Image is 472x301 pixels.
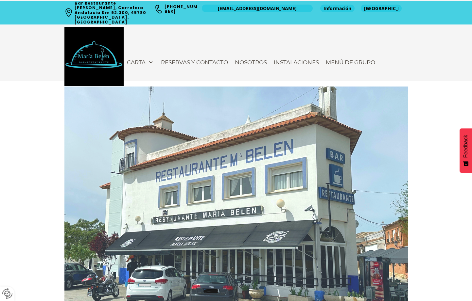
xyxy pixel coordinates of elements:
a: Instalaciones [271,56,322,69]
button: Feedback - Mostrar encuesta [460,128,472,173]
a: [GEOGRAPHIC_DATA] [361,5,402,12]
a: Menú de Grupo [323,56,378,69]
img: Bar Restaurante María Belén [64,27,124,86]
span: Instalaciones [274,59,319,66]
a: Nosotros [232,56,270,69]
a: [PHONE_NUMBER] [165,4,198,14]
a: Información [320,5,355,12]
a: Reservas y contacto [158,56,231,69]
span: Feedback [463,135,469,158]
a: Carta [124,56,157,69]
span: [GEOGRAPHIC_DATA] [364,5,398,12]
a: [EMAIL_ADDRESS][DOMAIN_NAME] [202,5,313,12]
span: Información [323,5,351,12]
a: Bar Restaurante [PERSON_NAME], Carretera Andalucía Km 92.300, 45780 [GEOGRAPHIC_DATA], [GEOGRAPHI... [75,0,148,25]
span: Nosotros [235,59,267,66]
span: Menú de Grupo [326,59,375,66]
span: [EMAIL_ADDRESS][DOMAIN_NAME] [218,5,297,12]
span: Reservas y contacto [161,59,228,66]
span: Carta [127,59,146,66]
